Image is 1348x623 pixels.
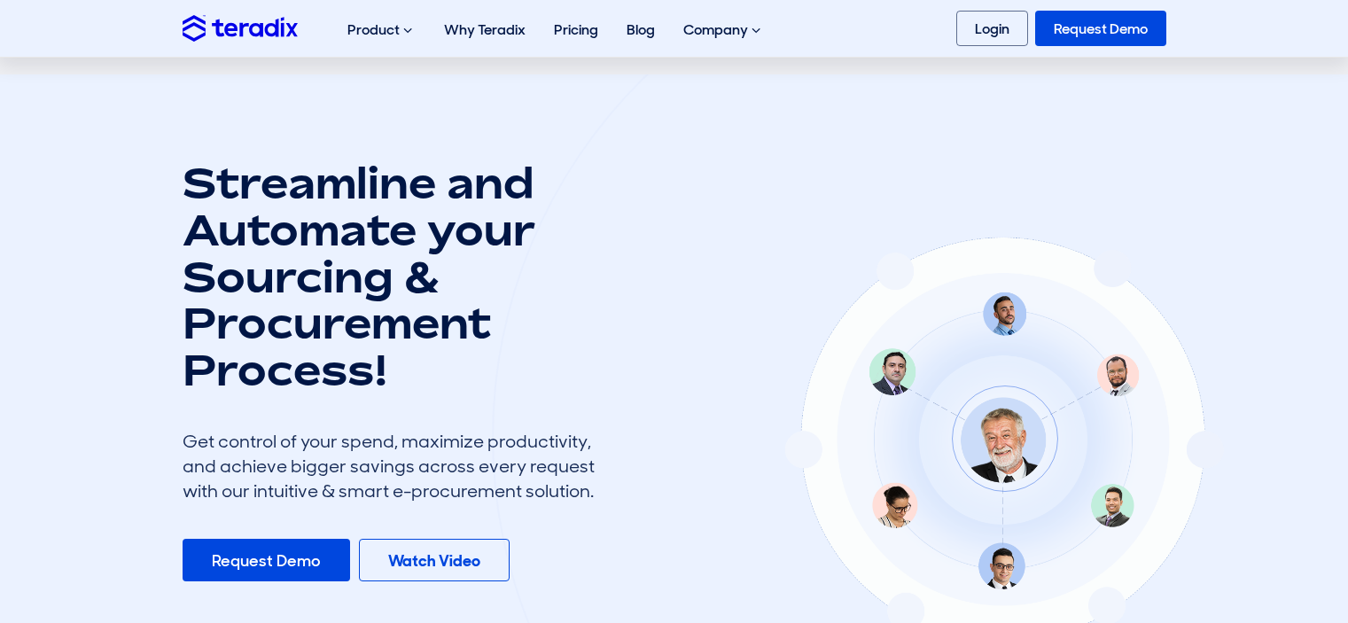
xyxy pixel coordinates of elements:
iframe: Chatbot [1231,506,1323,598]
div: Company [669,2,778,58]
div: Get control of your spend, maximize productivity, and achieve bigger savings across every request... [183,429,608,503]
img: Teradix logo [183,15,298,41]
a: Watch Video [359,539,510,581]
a: Pricing [540,2,612,58]
div: Product [333,2,430,58]
a: Blog [612,2,669,58]
h1: Streamline and Automate your Sourcing & Procurement Process! [183,160,608,393]
a: Request Demo [183,539,350,581]
a: Login [956,11,1028,46]
b: Watch Video [388,550,480,572]
a: Why Teradix [430,2,540,58]
a: Request Demo [1035,11,1166,46]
